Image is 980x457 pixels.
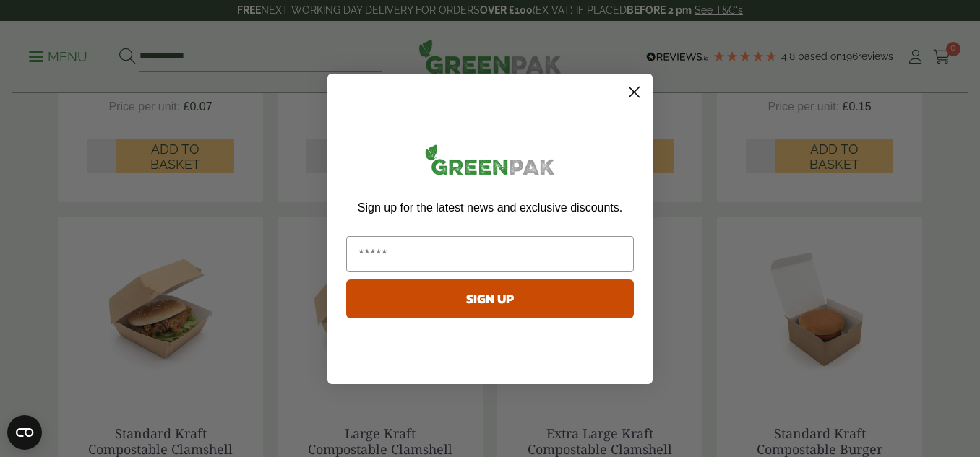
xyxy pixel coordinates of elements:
span: Sign up for the latest news and exclusive discounts. [358,201,622,214]
button: SIGN UP [346,279,634,318]
button: Close dialog [622,79,647,105]
input: Email [346,236,634,272]
img: greenpak_logo [346,139,634,187]
button: Open CMP widget [7,415,42,450]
